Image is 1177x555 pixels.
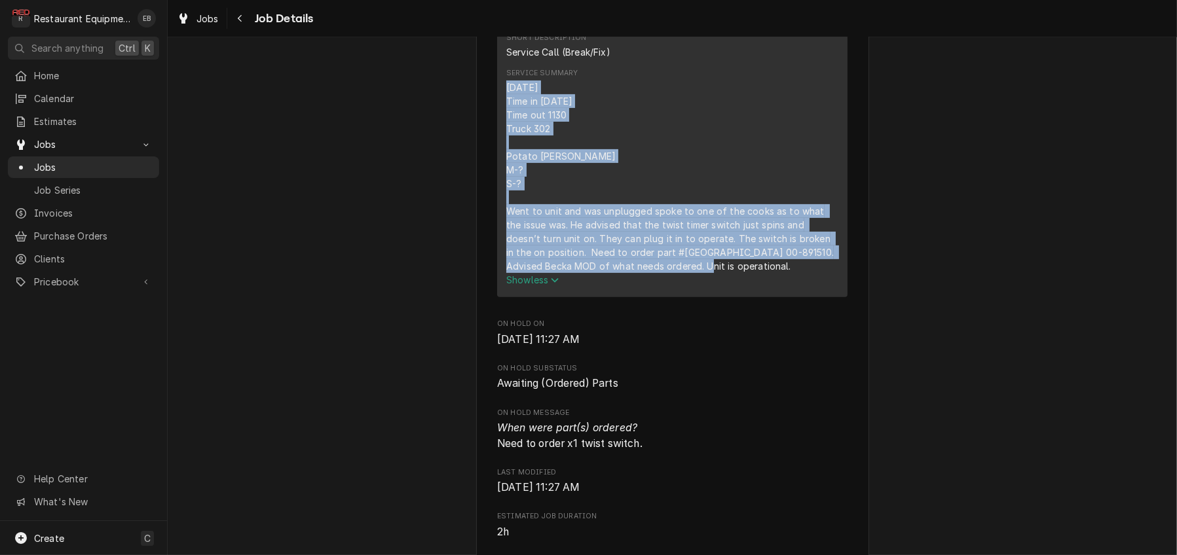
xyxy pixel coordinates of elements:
div: [DATE] Time in [DATE] Time out 1130 Truck 302 Potato [PERSON_NAME] M-? S-? Went to unit and was u... [506,81,838,273]
span: On Hold On [497,332,848,348]
div: Restaurant Equipment Diagnostics's Avatar [12,9,30,27]
a: Estimates [8,111,159,132]
a: Job Series [8,179,159,201]
span: Create [34,533,64,544]
a: Go to What's New [8,491,159,512]
div: On Hold On [497,319,848,347]
span: Estimated Job Duration [497,511,848,522]
a: Go to Pricebook [8,271,159,293]
i: When were part(s) ordered? [497,421,637,434]
a: Home [8,65,159,86]
span: Last Modified [497,480,848,495]
div: Service Call (Break/Fix) [506,45,610,59]
a: Go to Help Center [8,468,159,490]
a: Calendar [8,88,159,109]
span: K [145,41,151,55]
div: Emily Bird's Avatar [138,9,156,27]
button: Showless [506,273,838,287]
span: Estimates [34,115,153,128]
span: Clients [34,252,153,266]
span: Help Center [34,472,151,486]
div: Service Summary [497,22,848,303]
span: C [144,531,151,545]
span: Job Details [251,10,314,27]
span: Job Series [34,183,153,197]
span: On Hold Message [497,408,848,418]
div: Restaurant Equipment Diagnostics [34,12,130,26]
span: Estimated Job Duration [497,524,848,540]
a: Clients [8,248,159,270]
span: On Hold SubStatus [497,376,848,391]
span: [DATE] 11:27 AM [497,333,580,346]
span: Search anything [31,41,103,55]
div: Estimated Job Duration [497,511,848,539]
span: Purchase Orders [34,229,153,243]
div: On Hold Message [497,408,848,452]
span: Calendar [34,92,153,105]
div: Short Description [506,33,587,43]
a: Go to Jobs [8,134,159,155]
div: Service Summary [506,68,578,79]
div: Service Summary To Date [497,9,848,303]
a: Invoices [8,202,159,224]
span: What's New [34,495,151,509]
button: Search anythingCtrlK [8,37,159,60]
span: Jobs [196,12,219,26]
span: On Hold Message [497,420,848,451]
button: Navigate back [230,8,251,29]
div: R [12,9,30,27]
span: On Hold On [497,319,848,329]
span: 2h [497,526,509,538]
a: Jobs [8,156,159,178]
span: Need to order x1 twist switch. [497,421,643,450]
div: On Hold SubStatus [497,363,848,391]
span: Ctrl [119,41,136,55]
span: Awaiting (Ordered) Parts [497,377,618,389]
span: Last Modified [497,467,848,478]
a: Purchase Orders [8,225,159,247]
div: EB [138,9,156,27]
span: On Hold SubStatus [497,363,848,374]
span: [DATE] 11:27 AM [497,481,580,493]
span: Show less [506,274,559,285]
span: Home [34,69,153,82]
span: Pricebook [34,275,133,289]
span: Invoices [34,206,153,220]
span: Jobs [34,137,133,151]
a: Jobs [172,8,224,29]
div: Last Modified [497,467,848,495]
span: Jobs [34,160,153,174]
